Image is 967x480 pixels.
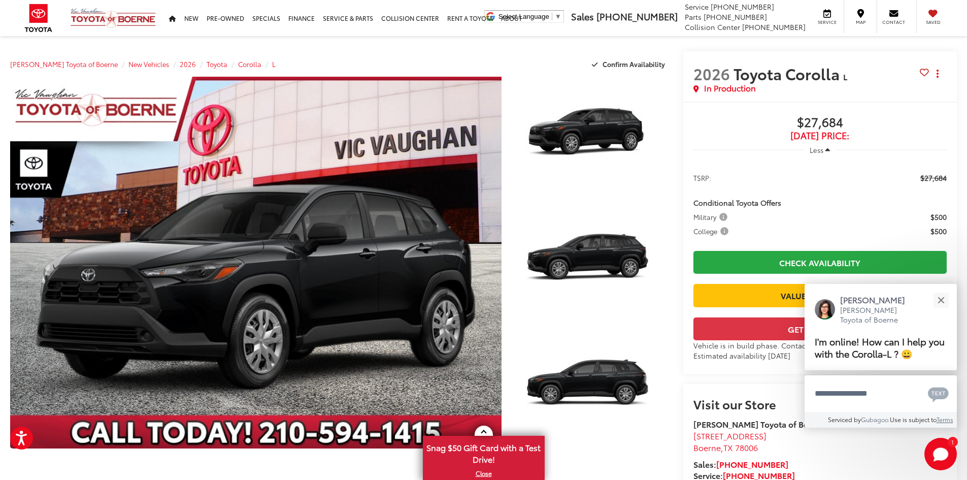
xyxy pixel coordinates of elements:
[951,439,954,444] span: 1
[70,8,156,28] img: Vic Vaughan Toyota of Boerne
[693,430,766,441] span: [STREET_ADDRESS]
[716,458,788,470] a: [PHONE_NUMBER]
[693,397,947,410] h2: Visit our Store
[586,55,673,73] button: Confirm Availability
[693,418,826,430] strong: [PERSON_NAME] Toyota of Boerne
[511,327,674,450] img: 2026 Toyota Corolla L
[733,62,843,84] span: Toyota Corolla
[735,441,758,453] span: 78006
[816,19,839,25] span: Service
[882,19,905,25] span: Contact
[693,115,947,131] span: $27,684
[840,294,915,305] p: [PERSON_NAME]
[924,438,957,470] button: Toggle Chat Window
[711,2,774,12] span: [PHONE_NUMBER]
[128,59,169,69] a: New Vehicles
[424,437,544,468] span: Snag $50 Gift Card with a Test Drive!
[207,59,227,69] a: Toyota
[238,59,261,69] a: Corolla
[693,284,947,307] a: Value Your Trade
[571,10,594,23] span: Sales
[810,145,823,154] span: Less
[693,131,947,141] span: [DATE] Price:
[5,75,506,451] img: 2026 Toyota Corolla L
[513,329,673,449] a: Expand Photo 3
[924,438,957,470] svg: Start Chat
[272,59,276,69] a: L
[742,22,806,32] span: [PHONE_NUMBER]
[929,65,947,82] button: Actions
[890,415,937,424] span: Use is subject to
[693,173,711,183] span: TSRP:
[815,334,945,360] span: I'm online! How can I help you with the Corolla-L ? 😀
[928,386,949,402] svg: Text
[704,12,767,22] span: [PHONE_NUMBER]
[513,77,673,197] a: Expand Photo 1
[498,13,549,20] span: Select Language
[498,13,561,20] a: Select Language​
[693,226,730,236] span: College
[693,441,758,453] span: ,
[10,59,118,69] a: [PERSON_NAME] Toyota of Boerne
[922,19,944,25] span: Saved
[511,75,674,198] img: 2026 Toyota Corolla L
[925,382,952,405] button: Chat with SMS
[693,198,781,208] span: Conditional Toyota Offers
[937,70,939,78] span: dropdown dots
[693,226,732,236] button: College
[693,251,947,274] a: Check Availability
[704,82,756,94] span: In Production
[937,415,953,424] a: Terms
[685,12,702,22] span: Parts
[930,226,947,236] span: $500
[693,430,766,453] a: [STREET_ADDRESS] Boerne,TX 78006
[805,284,957,428] div: Close[PERSON_NAME][PERSON_NAME] Toyota of BoerneI'm online! How can I help you with the Corolla-L...
[693,212,731,222] button: Military
[693,317,947,340] button: Get Price Now
[828,415,861,424] span: Serviced by
[596,10,678,23] span: [PHONE_NUMBER]
[685,22,740,32] span: Collision Center
[603,59,665,69] span: Confirm Availability
[693,340,947,361] div: Vehicle is in build phase. Contact dealer to confirm availability. Estimated availability [DATE]
[805,141,835,159] button: Less
[843,71,847,82] span: L
[840,305,915,325] p: [PERSON_NAME] Toyota of Boerne
[555,13,561,20] span: ▼
[10,77,502,449] a: Expand Photo 0
[693,458,788,470] strong: Sales:
[861,415,890,424] a: Gubagoo.
[685,2,709,12] span: Service
[693,62,730,84] span: 2026
[693,441,721,453] span: Boerne
[849,19,872,25] span: Map
[930,212,947,222] span: $500
[930,289,952,311] button: Close
[693,212,729,222] span: Military
[805,375,957,412] textarea: Type your message
[920,173,947,183] span: $27,684
[511,201,674,324] img: 2026 Toyota Corolla L
[180,59,196,69] a: 2026
[513,203,673,323] a: Expand Photo 2
[723,441,733,453] span: TX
